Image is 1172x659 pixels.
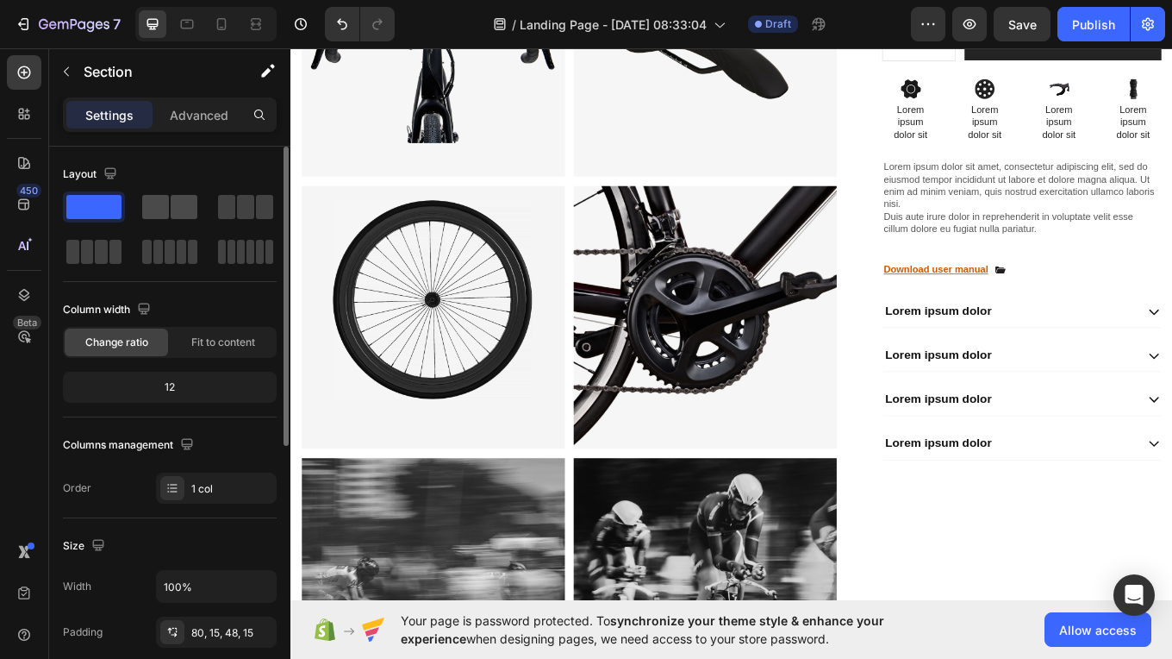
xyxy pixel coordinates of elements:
[63,434,197,457] div: Columns management
[325,7,395,41] div: Undo/Redo
[401,612,951,648] span: Your page is password protected. To when designing pages, we need access to your store password.
[16,184,41,198] div: 450
[85,335,148,350] span: Change ratio
[695,256,818,273] p: Download user manual
[63,163,121,186] div: Layout
[13,166,321,475] img: gempages_432750572815254551-ce2d0509-c77a-42b2-8f75-2e27688000b6.png
[63,579,91,594] div: Width
[113,14,121,35] p: 7
[63,298,154,322] div: Column width
[512,16,516,34] span: /
[85,106,134,124] p: Settings
[1059,621,1137,639] span: Allow access
[7,7,128,41] button: 7
[170,106,228,124] p: Advanced
[695,70,758,114] p: Lorem ipsum dolor sit
[1113,574,1155,616] div: Open Intercom Messenger
[63,535,109,558] div: Size
[13,316,41,329] div: Beta
[191,481,272,497] div: 1 col
[332,166,640,475] img: gempages_432750572815254551-d9bd3002-fbe1-44ac-a1d2-62c7e68391a0.png
[697,460,822,478] p: Lorem ipsum dolor
[63,624,103,640] div: Padding
[1057,7,1130,41] button: Publish
[994,7,1050,41] button: Save
[191,335,255,350] span: Fit to content
[1044,612,1151,647] button: Allow access
[63,480,91,496] div: Order
[520,16,707,34] span: Landing Page - [DATE] 08:33:04
[697,304,822,323] p: Lorem ipsum dolor
[697,408,822,426] p: Lorem ipsum dolor
[695,137,1019,224] p: Lorem ipsum dolor sit amet, consectetur adipiscing elit, sed do eiusmod tempor incididunt ut labo...
[697,356,822,374] p: Lorem ipsum dolor
[870,70,932,114] p: Lorem ipsum dolor sit
[1008,17,1037,32] span: Save
[66,375,273,399] div: 12
[191,625,272,641] div: 80, 15, 48, 15
[765,16,791,32] span: Draft
[957,70,1019,114] p: Lorem ipsum dolor sit
[1072,16,1115,34] div: Publish
[782,70,845,114] p: Lorem ipsum dolor sit
[157,571,276,602] input: Auto
[290,44,1172,605] iframe: Design area
[84,61,225,82] p: Section
[401,613,884,646] span: synchronize your theme style & enhance your experience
